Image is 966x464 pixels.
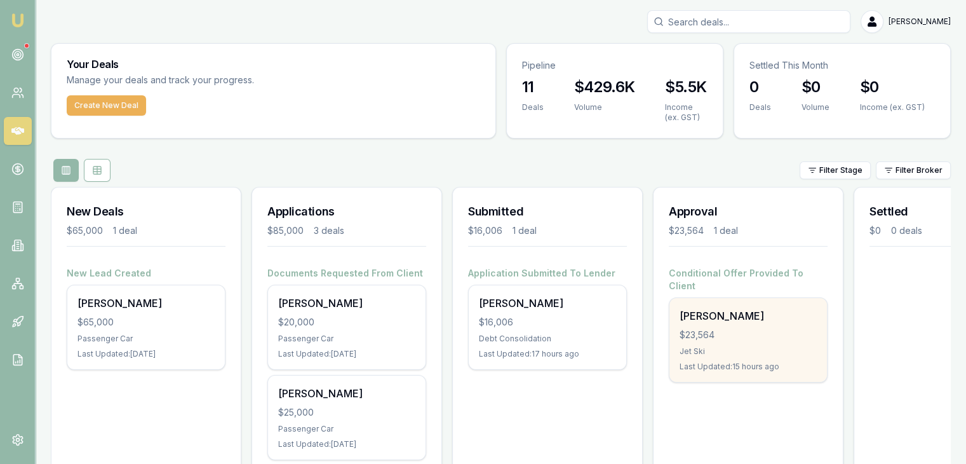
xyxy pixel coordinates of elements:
div: $20,000 [278,316,415,329]
h3: Applications [267,203,426,221]
h3: Your Deals [67,59,480,69]
div: [PERSON_NAME] [278,296,415,311]
h4: New Lead Created [67,267,225,280]
div: Passenger Car [278,334,415,344]
button: Filter Stage [800,161,871,179]
div: 3 deals [314,224,344,237]
div: Deals [522,102,544,113]
div: $16,006 [468,224,502,237]
div: Last Updated: 17 hours ago [479,349,616,359]
h3: $0 [802,77,829,97]
h3: $5.5K [665,77,707,97]
h4: Conditional Offer Provided To Client [669,267,828,292]
div: $0 [869,224,881,237]
img: emu-icon-u.png [10,13,25,28]
h4: Application Submitted To Lender [468,267,627,280]
div: $65,000 [67,224,103,237]
div: Last Updated: [DATE] [278,439,415,449]
div: Volume [574,102,635,113]
h3: Submitted [468,203,627,221]
h3: 0 [749,77,771,97]
div: $23,564 [669,224,704,237]
div: Debt Consolidation [479,334,616,344]
h3: New Deals [67,203,225,221]
div: Passenger Car [77,334,215,344]
h4: Documents Requested From Client [267,267,426,280]
span: Filter Stage [819,165,862,175]
div: Jet Ski [680,346,817,357]
p: Settled This Month [749,59,935,72]
div: 0 deals [891,224,922,237]
h3: 11 [522,77,544,97]
div: [PERSON_NAME] [278,386,415,401]
div: Last Updated: [DATE] [77,349,215,359]
p: Pipeline [522,59,708,72]
div: $85,000 [267,224,304,237]
span: [PERSON_NAME] [889,17,951,27]
h3: $429.6K [574,77,635,97]
button: Create New Deal [67,95,146,116]
div: Income (ex. GST) [665,102,707,123]
div: Income (ex. GST) [860,102,925,113]
div: Volume [802,102,829,113]
button: Filter Broker [876,161,951,179]
div: 1 deal [714,224,738,237]
div: $25,000 [278,406,415,419]
div: $23,564 [680,329,817,341]
div: [PERSON_NAME] [77,296,215,311]
h3: Approval [669,203,828,221]
div: Last Updated: 15 hours ago [680,362,817,372]
div: Last Updated: [DATE] [278,349,415,359]
div: 1 deal [113,224,137,237]
div: [PERSON_NAME] [479,296,616,311]
span: Filter Broker [896,165,943,175]
div: $16,006 [479,316,616,329]
div: Passenger Car [278,424,415,434]
input: Search deals [647,10,850,33]
p: Manage your deals and track your progress. [67,73,392,88]
div: 1 deal [513,224,537,237]
div: [PERSON_NAME] [680,308,817,324]
div: $65,000 [77,316,215,329]
div: Deals [749,102,771,113]
h3: $0 [860,77,925,97]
